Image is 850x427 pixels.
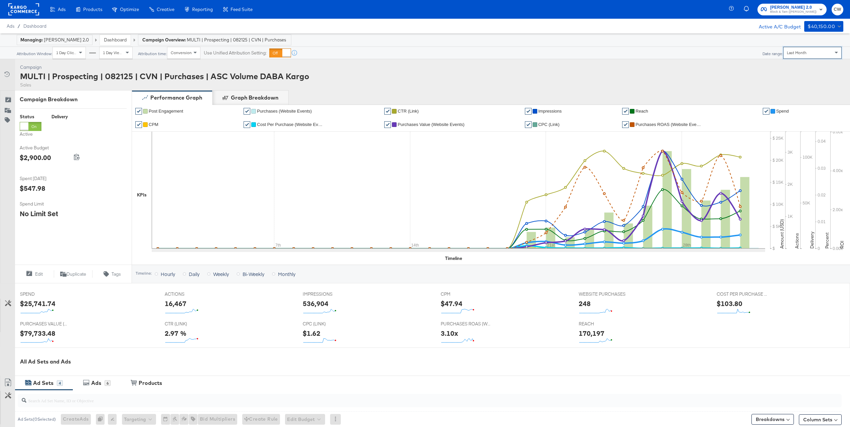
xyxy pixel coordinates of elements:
div: 6 [105,380,111,386]
div: $547.98 [20,183,45,193]
a: Dashboard [104,37,127,43]
span: Purchases ROAS (Website Events) [635,122,702,127]
span: Purchases Value (Website Events) [398,122,464,127]
a: ✔ [622,121,629,128]
text: Actions [794,233,800,249]
span: Products [83,7,102,12]
span: Feed Suite [231,7,253,12]
a: ✔ [135,121,142,128]
span: Edit [35,271,43,277]
span: Impressions [538,109,562,114]
div: Products [139,379,162,387]
div: All Ad Sets and Ads [20,358,850,366]
div: $2,900.00 [20,153,51,162]
a: ✔ [384,108,391,115]
span: CPC (LINK) [303,321,353,327]
div: Graph Breakdown [231,94,278,102]
div: Delivery [51,114,68,120]
span: [PERSON_NAME] 2.0 [770,4,817,11]
div: KPIs [137,192,147,198]
span: 1 Day Clicks [56,50,78,55]
div: Date range: [762,51,783,56]
button: [PERSON_NAME] 2.0Block & Tam ([PERSON_NAME]) [757,4,827,15]
a: ✔ [244,108,250,115]
button: Breakdowns [751,414,794,425]
strong: Campaign Overview: [142,37,186,42]
div: $47.94 [441,299,462,308]
div: Ads [91,379,101,387]
a: ✔ [525,108,532,115]
span: CPM [149,122,158,127]
div: Ad Sets [33,379,53,387]
span: Purchases (Website Events) [257,109,312,114]
div: MULTI | Prospecting | 082125 | CVN | Purchases | ASC Volume DABA Kargo [20,70,309,82]
div: $103.80 [717,299,742,308]
div: Performance Graph [150,94,202,102]
a: ✔ [384,121,391,128]
text: Amount (USD) [779,219,785,249]
span: Reach [635,109,648,114]
label: Use Unified Attribution Setting: [204,50,267,56]
span: Optimize [120,7,139,12]
button: Tags [93,270,132,278]
span: Creative [157,7,174,12]
button: $40,150.00 [804,21,843,32]
span: CPM [441,291,491,297]
span: PURCHASES ROAS (WEBSITE EVENTS) [441,321,491,327]
span: MULTI | Prospecting | 082125 | CVN | Purchases | ASC Volume DABA Kargo [187,37,287,43]
div: 0 [96,414,108,425]
input: Search Ad Set Name, ID or Objective [26,391,764,404]
span: PURCHASES VALUE (WEBSITE EVENTS) [20,321,70,327]
span: Ads [7,23,14,29]
div: Active A/C Budget [752,21,801,31]
text: ROI [839,241,845,249]
span: WEBSITE PURCHASES [579,291,629,297]
div: Sales [20,82,309,88]
div: Attribution Window: [16,51,52,56]
div: $40,150.00 [808,22,835,31]
span: Daily [189,271,199,277]
span: Last Month [787,50,807,55]
span: Reporting [192,7,213,12]
span: Spend [776,109,789,114]
span: CTR (Link) [398,109,419,114]
span: Ads [58,7,65,12]
div: 3.10x [441,328,458,338]
a: ✔ [525,121,532,128]
span: COST PER PURCHASE (WEBSITE EVENTS) [717,291,767,297]
span: 1 Day Views [103,50,124,55]
span: Weekly [213,271,229,277]
text: Delivery [809,232,815,249]
div: 2.97 % [165,328,186,338]
span: REACH [579,321,629,327]
div: 170,197 [579,328,604,338]
div: Timeline [445,255,462,262]
span: SPEND [20,291,70,297]
a: ✔ [763,108,769,115]
span: Active Budget [20,145,70,151]
button: Column Sets [799,414,842,425]
span: Spend Limit [20,201,70,207]
div: Status [20,114,41,120]
strong: Managing: [20,37,43,42]
a: ✔ [135,108,142,115]
span: Bi-Weekly [243,271,264,277]
div: $1.62 [303,328,320,338]
div: 4 [57,380,63,386]
span: Post Engagement [149,109,183,114]
div: 536,904 [303,299,328,308]
span: ACTIONS [165,291,215,297]
div: No Limit Set [20,209,58,219]
div: Campaign [20,64,309,70]
div: Timeline: [135,271,152,276]
div: $79,733.48 [20,328,55,338]
a: Dashboard [23,23,46,29]
span: CPC (Link) [538,122,560,127]
text: Percent [824,233,830,249]
label: Active [20,131,41,137]
div: Campaign Breakdown [20,96,127,103]
a: ✔ [244,121,250,128]
div: 248 [579,299,591,308]
span: Monthly [278,271,295,277]
span: Hourly [161,271,175,277]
